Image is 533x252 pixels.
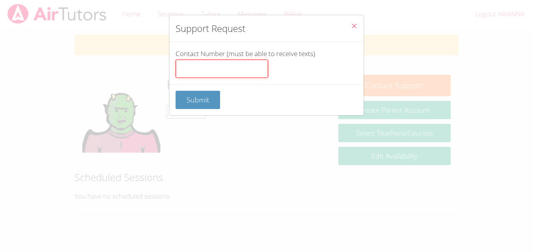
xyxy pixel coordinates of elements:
[187,95,209,104] span: Submit
[176,21,245,35] h2: Support Request
[176,49,357,78] label: Contact Number (must be able to receive texts)
[176,91,220,109] button: Submit
[176,60,268,78] input: Contact Number (must be able to receive texts)
[345,15,364,39] button: Close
